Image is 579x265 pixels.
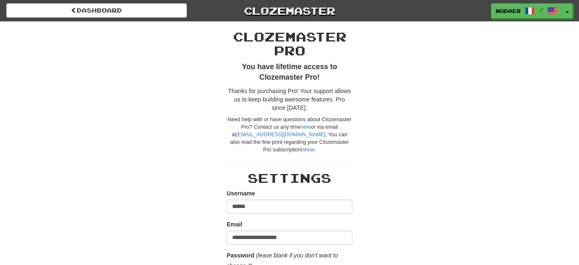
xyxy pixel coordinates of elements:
a: here [300,124,311,130]
a: [EMAIL_ADDRESS][DOMAIN_NAME] [236,132,326,138]
label: Password [227,251,254,260]
h2: Clozemaster Pro [227,30,352,57]
a: Clozemaster [199,3,380,18]
span: nodaer [496,7,521,15]
div: Need help with or have questions about Clozemaster Pro? Contact us any time or via email at . You... [227,116,352,154]
strong: You have lifetime access to Clozemaster Pro! [242,62,337,81]
p: Thanks for purchasing Pro! Your support allows us to keep building awesome features. Pro since [D... [227,87,352,112]
a: Dashboard [6,3,187,18]
h2: Settings [227,171,352,185]
label: Username [227,189,255,197]
label: Email [227,220,242,229]
span: / [539,7,543,13]
a: below [301,147,314,153]
a: nodaer / [491,3,562,18]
